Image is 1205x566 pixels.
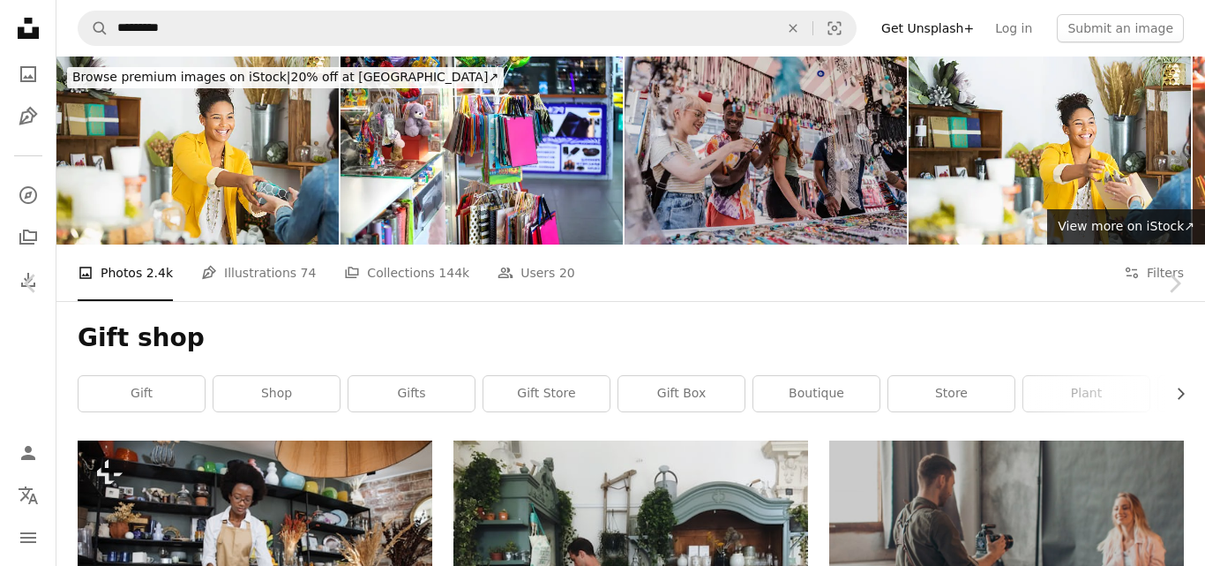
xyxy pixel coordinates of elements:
[618,376,745,411] a: gift box
[11,520,46,555] button: Menu
[559,263,575,283] span: 20
[909,57,1191,245] img: Saleswoman helping customer
[344,245,469,301] a: Collections 144k
[56,57,339,245] img: Saleswoman helping customer
[11,435,46,471] a: Log in / Sign up
[625,57,907,245] img: Friends buying souvenirs at street market
[984,14,1043,42] a: Log in
[871,14,984,42] a: Get Unsplash+
[341,57,623,245] img: kiosk with gift balls, packages and bags
[1124,245,1184,301] button: Filters
[79,376,205,411] a: gift
[213,376,340,411] a: shop
[78,11,857,46] form: Find visuals sitewide
[11,57,46,92] a: Photos
[56,57,514,99] a: Browse premium images on iStock|20% off at [GEOGRAPHIC_DATA]↗
[483,376,610,411] a: gift store
[888,376,1014,411] a: store
[438,263,469,283] span: 144k
[753,376,879,411] a: boutique
[1058,219,1194,233] span: View more on iStock ↗
[1057,14,1184,42] button: Submit an image
[774,11,812,45] button: Clear
[78,322,1184,354] h1: Gift shop
[1023,376,1149,411] a: plant
[1047,209,1205,245] a: View more on iStock↗
[11,99,46,134] a: Illustrations
[79,11,109,45] button: Search Unsplash
[1143,199,1205,368] a: Next
[11,478,46,513] button: Language
[11,177,46,213] a: Explore
[348,376,475,411] a: gifts
[201,245,316,301] a: Illustrations 74
[301,263,317,283] span: 74
[72,70,290,84] span: Browse premium images on iStock |
[72,70,498,84] span: 20% off at [GEOGRAPHIC_DATA] ↗
[813,11,856,45] button: Visual search
[498,245,575,301] a: Users 20
[1164,376,1184,411] button: scroll list to the right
